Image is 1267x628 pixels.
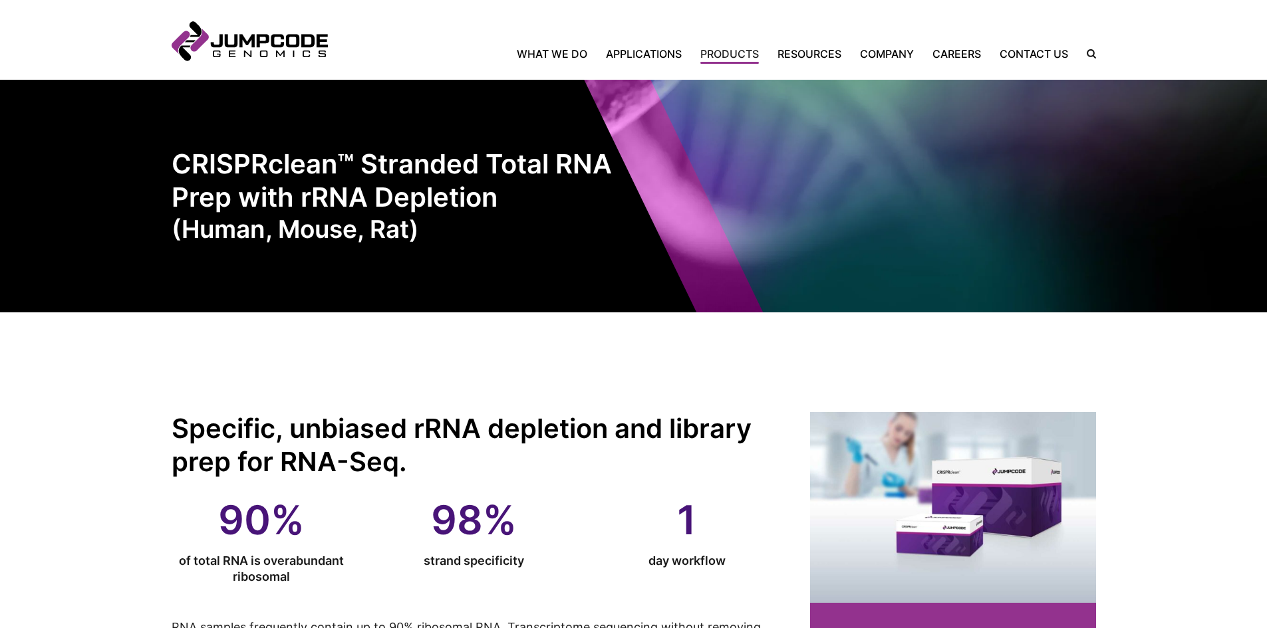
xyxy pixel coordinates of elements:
[172,500,351,540] data-callout-value: 90%
[384,500,564,540] data-callout-value: 98%
[597,500,777,540] data-callout-value: 1
[172,412,777,478] h2: Specific, unbiased rRNA depletion and library prep for RNA-Seq.
[172,553,351,585] data-callout-description: of total RNA is overabundant ribosomal
[328,46,1077,62] nav: Primary Navigation
[691,46,768,62] a: Products
[172,148,634,245] h1: CRISPRclean™ Stranded Total RNA Prep with rRNA Depletion
[517,46,597,62] a: What We Do
[1077,49,1096,58] label: Search the site.
[990,46,1077,62] a: Contact Us
[597,553,777,569] data-callout-description: day workflow
[768,46,851,62] a: Resources
[384,553,564,569] data-callout-description: strand specificity
[923,46,990,62] a: Careers
[597,46,691,62] a: Applications
[172,214,634,245] em: (Human, Mouse, Rat)
[851,46,923,62] a: Company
